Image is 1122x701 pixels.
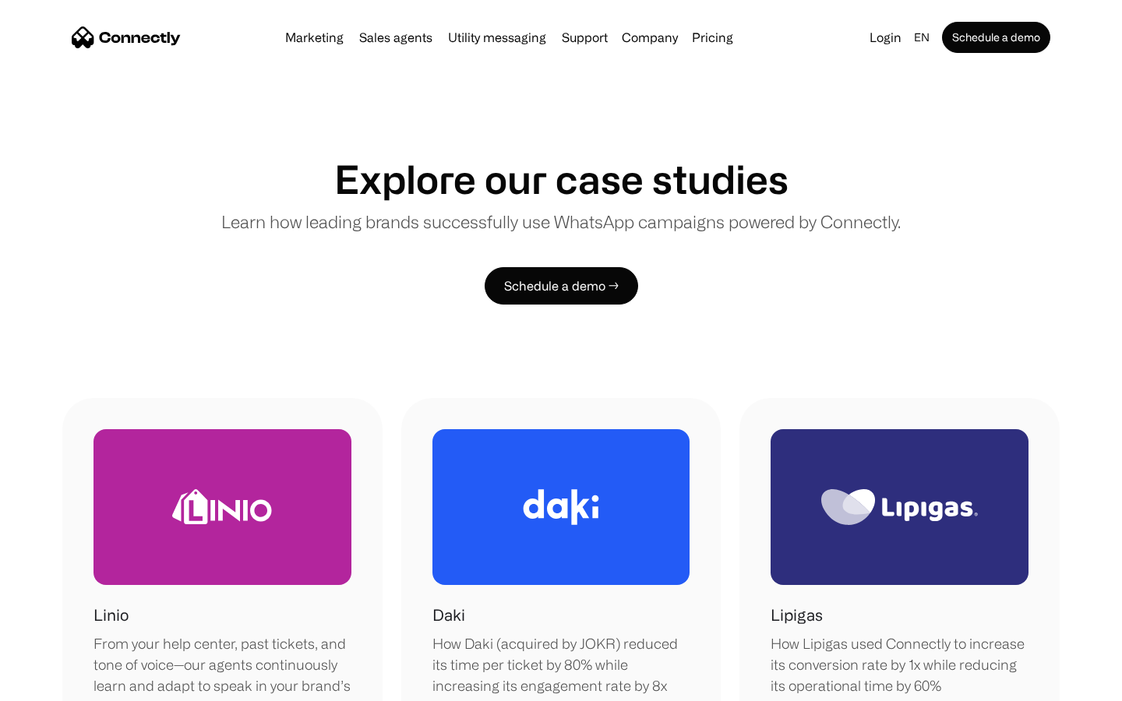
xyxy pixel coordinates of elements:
[93,604,129,627] h1: Linio
[31,674,93,696] ul: Language list
[617,26,683,48] div: Company
[908,26,939,48] div: en
[16,672,93,696] aside: Language selected: English
[771,633,1028,696] div: How Lipigas used Connectly to increase its conversion rate by 1x while reducing its operational t...
[72,26,181,49] a: home
[863,26,908,48] a: Login
[221,209,901,234] p: Learn how leading brands successfully use WhatsApp campaigns powered by Connectly.
[622,26,678,48] div: Company
[442,31,552,44] a: Utility messaging
[279,31,350,44] a: Marketing
[942,22,1050,53] a: Schedule a demo
[771,604,823,627] h1: Lipigas
[172,489,272,524] img: Linio Logo
[556,31,614,44] a: Support
[353,31,439,44] a: Sales agents
[432,604,465,627] h1: Daki
[686,31,739,44] a: Pricing
[523,489,599,525] img: Daki Logo
[914,26,930,48] div: en
[334,156,789,203] h1: Explore our case studies
[485,267,638,305] a: Schedule a demo →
